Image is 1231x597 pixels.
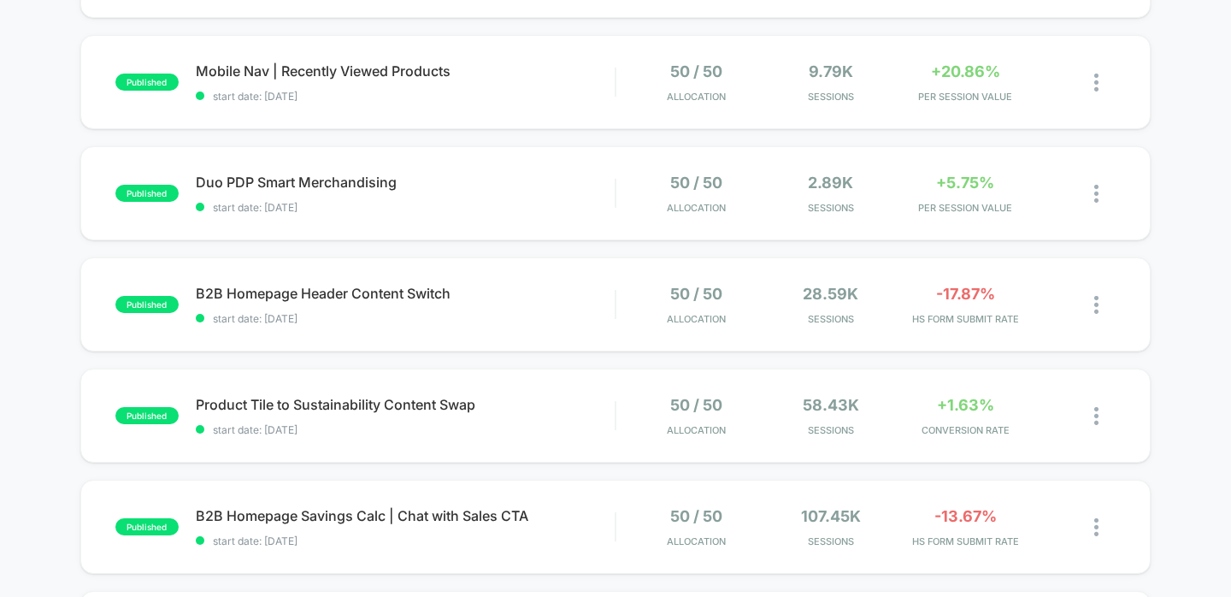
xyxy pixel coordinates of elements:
span: start date: [DATE] [196,90,615,103]
span: Duo PDP Smart Merchandising [196,174,615,191]
span: Sessions [768,535,893,547]
span: published [115,296,179,313]
span: -13.67% [934,507,997,525]
span: Sessions [768,313,893,325]
span: 50 / 50 [670,285,722,303]
span: start date: [DATE] [196,423,615,436]
img: close [1094,518,1098,536]
span: 50 / 50 [670,174,722,192]
span: Sessions [768,424,893,436]
span: 9.79k [809,62,853,80]
img: close [1094,185,1098,203]
img: close [1094,74,1098,92]
span: Sessions [768,202,893,214]
span: B2B Homepage Header Content Switch [196,285,615,302]
span: published [115,518,179,535]
span: Hs Form Submit Rate [903,313,1028,325]
span: start date: [DATE] [196,535,615,547]
span: published [115,407,179,424]
span: Allocation [667,313,726,325]
span: published [115,185,179,202]
span: Product Tile to Sustainability Content Swap [196,396,615,413]
span: 50 / 50 [670,62,722,80]
span: Mobile Nav | Recently Viewed Products [196,62,615,80]
span: published [115,74,179,91]
span: CONVERSION RATE [903,424,1028,436]
span: B2B Homepage Savings Calc | Chat with Sales CTA [196,507,615,524]
span: Allocation [667,535,726,547]
span: -17.87% [936,285,995,303]
span: +20.86% [931,62,1000,80]
span: +5.75% [936,174,994,192]
span: 107.45k [801,507,861,525]
span: 28.59k [803,285,858,303]
span: Allocation [667,91,726,103]
span: Hs Form Submit Rate [903,535,1028,547]
span: Allocation [667,202,726,214]
span: start date: [DATE] [196,312,615,325]
img: close [1094,296,1098,314]
span: +1.63% [937,396,994,414]
span: 58.43k [803,396,859,414]
span: Allocation [667,424,726,436]
span: 50 / 50 [670,507,722,525]
span: PER SESSION VALUE [903,202,1028,214]
span: start date: [DATE] [196,201,615,214]
span: Sessions [768,91,893,103]
span: 50 / 50 [670,396,722,414]
span: 2.89k [808,174,853,192]
img: close [1094,407,1098,425]
span: PER SESSION VALUE [903,91,1028,103]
